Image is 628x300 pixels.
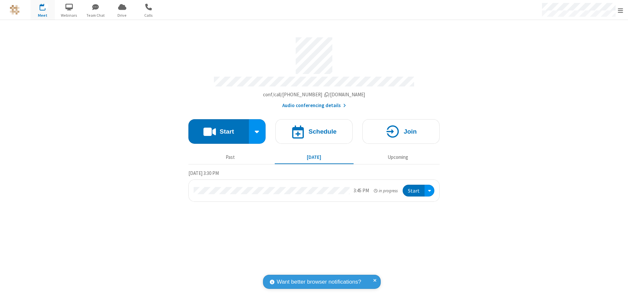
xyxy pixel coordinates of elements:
[425,185,434,197] div: Open menu
[219,128,234,135] h4: Start
[249,119,266,144] div: Start conference options
[10,5,20,15] img: QA Selenium DO NOT DELETE OR CHANGE
[44,4,48,9] div: 1
[277,278,361,286] span: Want better browser notifications?
[374,188,398,194] em: in progress
[275,119,353,144] button: Schedule
[30,12,55,18] span: Meet
[57,12,81,18] span: Webinars
[188,170,219,176] span: [DATE] 3:30 PM
[263,91,365,99] button: Copy my meeting room linkCopy my meeting room link
[282,102,346,109] button: Audio conferencing details
[354,187,369,195] div: 3:45 PM
[188,119,249,144] button: Start
[362,119,440,144] button: Join
[83,12,108,18] span: Team Chat
[110,12,134,18] span: Drive
[308,128,337,135] h4: Schedule
[358,151,437,163] button: Upcoming
[404,128,417,135] h4: Join
[612,283,623,295] iframe: Chat
[403,185,425,197] button: Start
[188,169,440,202] section: Today's Meetings
[188,32,440,109] section: Account details
[191,151,270,163] button: Past
[136,12,161,18] span: Calls
[263,91,365,98] span: Copy my meeting room link
[275,151,354,163] button: [DATE]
